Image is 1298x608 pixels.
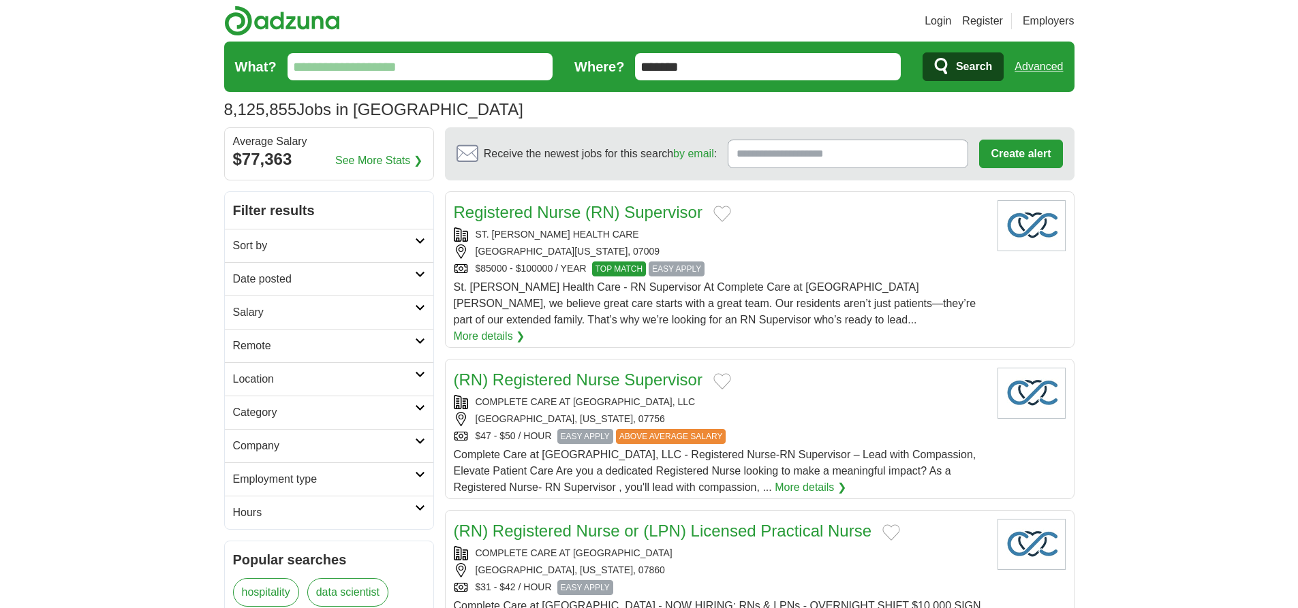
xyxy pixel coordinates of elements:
h2: Remote [233,338,415,354]
div: $31 - $42 / HOUR [454,580,987,595]
span: TOP MATCH [592,261,646,276]
span: EASY APPLY [649,261,705,276]
img: Company logo [998,368,1066,419]
span: EASY APPLY [557,580,613,595]
button: Search [923,52,1004,81]
a: Registered Nurse (RN) Supervisor [454,203,702,221]
div: [GEOGRAPHIC_DATA][US_STATE], 07009 [454,244,987,259]
a: Location [225,362,433,396]
h2: Company [233,438,415,454]
div: Average Salary [233,136,425,147]
h2: Date posted [233,271,415,287]
div: $47 - $50 / HOUR [454,429,987,444]
a: Salary [225,295,433,329]
span: 8,125,855 [224,97,297,122]
span: Search [956,53,992,80]
h2: Popular searches [233,549,425,570]
h1: Jobs in [GEOGRAPHIC_DATA] [224,100,523,118]
div: $77,363 [233,147,425,172]
label: What? [235,57,277,77]
a: Employment type [225,462,433,496]
div: COMPLETE CARE AT [GEOGRAPHIC_DATA] [454,546,987,560]
a: Category [225,396,433,429]
a: Hours [225,496,433,529]
a: (RN) Registered Nurse Supervisor [454,370,702,389]
span: EASY APPLY [557,429,613,444]
div: [GEOGRAPHIC_DATA], [US_STATE], 07756 [454,412,987,426]
a: See More Stats ❯ [335,153,422,169]
a: Advanced [1015,53,1063,80]
button: Add to favorite jobs [713,206,731,222]
button: Create alert [979,140,1062,168]
div: COMPLETE CARE AT [GEOGRAPHIC_DATA], LLC [454,395,987,409]
a: hospitality [233,578,299,607]
img: Company logo [998,519,1066,570]
div: ST. [PERSON_NAME] HEALTH CARE [454,227,987,242]
a: More details ❯ [454,328,525,345]
h2: Sort by [233,238,415,254]
span: ABOVE AVERAGE SALARY [616,429,726,444]
a: (RN) Registered Nurse or (LPN) Licensed Practical Nurse [454,522,872,540]
a: Company [225,429,433,462]
h2: Salary [233,304,415,321]
label: Where? [574,57,624,77]
a: More details ❯ [775,479,846,496]
a: by email [673,148,714,159]
a: Date posted [225,262,433,295]
div: [GEOGRAPHIC_DATA], [US_STATE], 07860 [454,563,987,577]
a: Register [962,13,1003,29]
a: Login [925,13,951,29]
div: $85000 - $100000 / YEAR [454,261,987,276]
h2: Location [233,371,415,387]
h2: Hours [233,505,415,521]
a: data scientist [307,578,388,607]
img: Company logo [998,200,1066,251]
a: Sort by [225,229,433,262]
a: Remote [225,329,433,362]
img: Adzuna logo [224,5,340,36]
h2: Employment type [233,471,415,487]
button: Add to favorite jobs [713,373,731,389]
span: St. [PERSON_NAME] Health Care - RN Supervisor At Complete Care at [GEOGRAPHIC_DATA][PERSON_NAME],... [454,281,976,325]
button: Add to favorite jobs [882,524,900,541]
h2: Category [233,404,415,421]
span: Receive the newest jobs for this search : [484,146,717,162]
h2: Filter results [225,192,433,229]
span: Complete Care at [GEOGRAPHIC_DATA], LLC - Registered Nurse-RN Supervisor – Lead with Compassion, ... [454,449,976,493]
a: Employers [1023,13,1075,29]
